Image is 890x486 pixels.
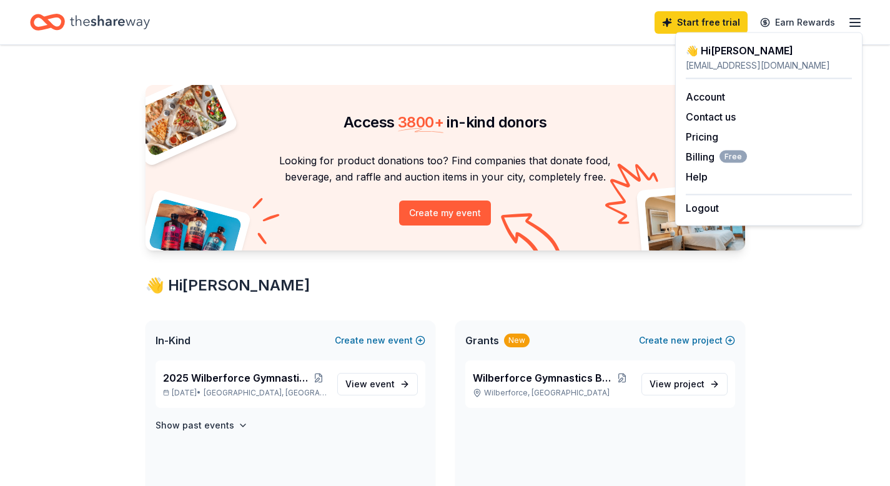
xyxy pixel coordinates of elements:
[719,151,747,163] span: Free
[473,370,613,385] span: Wilberforce Gymnastics Booster Club
[345,377,395,392] span: View
[30,7,150,37] a: Home
[674,379,705,389] span: project
[156,418,248,433] button: Show past events
[161,152,730,186] p: Looking for product donations too? Find companies that donate food, beverage, and raffle and auct...
[367,333,385,348] span: new
[163,370,310,385] span: 2025 Wilberforce Gymnastics Team Retreat
[156,333,190,348] span: In-Kind
[753,11,843,34] a: Earn Rewards
[504,334,530,347] div: New
[370,379,395,389] span: event
[686,91,725,103] a: Account
[501,213,563,260] img: Curvy arrow
[473,388,631,398] p: Wilberforce, [GEOGRAPHIC_DATA]
[639,333,735,348] button: Createnewproject
[335,333,425,348] button: Createnewevent
[686,169,708,184] button: Help
[686,43,852,58] div: 👋 Hi [PERSON_NAME]
[163,388,327,398] p: [DATE] •
[641,373,728,395] a: View project
[344,113,546,131] span: Access in-kind donors
[465,333,499,348] span: Grants
[686,109,736,124] button: Contact us
[686,131,718,143] a: Pricing
[686,201,719,216] button: Logout
[204,388,327,398] span: [GEOGRAPHIC_DATA], [GEOGRAPHIC_DATA]
[671,333,690,348] span: new
[650,377,705,392] span: View
[686,149,747,164] button: BillingFree
[156,418,234,433] h4: Show past events
[398,113,443,131] span: 3800 +
[131,77,229,157] img: Pizza
[655,11,748,34] a: Start free trial
[399,201,491,226] button: Create my event
[146,275,745,295] div: 👋 Hi [PERSON_NAME]
[337,373,418,395] a: View event
[686,58,852,73] div: [EMAIL_ADDRESS][DOMAIN_NAME]
[686,149,747,164] span: Billing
